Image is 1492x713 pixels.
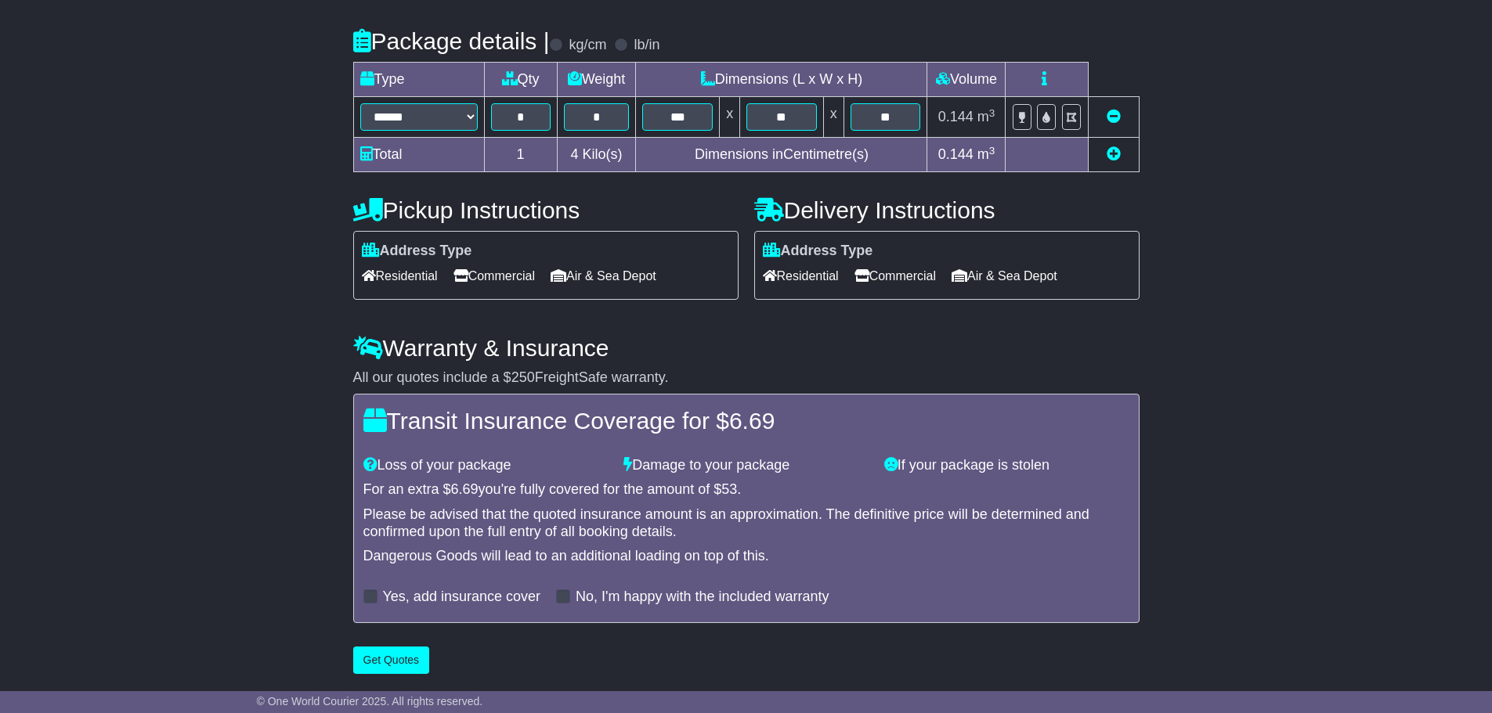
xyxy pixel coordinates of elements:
span: Commercial [453,264,535,288]
span: © One World Courier 2025. All rights reserved. [257,695,483,708]
h4: Transit Insurance Coverage for $ [363,408,1129,434]
td: x [823,97,844,138]
div: If your package is stolen [876,457,1137,474]
label: kg/cm [569,37,606,54]
sup: 3 [989,145,995,157]
label: Address Type [763,243,873,260]
span: 6.69 [451,481,479,497]
span: Air & Sea Depot [551,264,656,288]
label: Yes, add insurance cover [383,589,540,606]
h4: Package details | [353,28,550,54]
label: lb/in [634,37,659,54]
td: Volume [927,63,1006,97]
td: Qty [484,63,557,97]
sup: 3 [989,107,995,119]
span: 6.69 [729,408,775,434]
div: Please be advised that the quoted insurance amount is an approximation. The definitive price will... [363,506,1129,540]
div: For an extra $ you're fully covered for the amount of $ . [363,481,1129,499]
label: Address Type [362,243,472,260]
h4: Delivery Instructions [754,197,1140,223]
span: m [977,109,995,124]
td: Type [353,63,484,97]
label: No, I'm happy with the included warranty [576,589,829,606]
span: 0.144 [938,146,974,162]
a: Remove this item [1107,109,1121,124]
span: Residential [362,264,438,288]
div: All our quotes include a $ FreightSafe warranty. [353,369,1140,387]
td: Kilo(s) [557,138,636,172]
span: 0.144 [938,109,974,124]
td: 1 [484,138,557,172]
td: Total [353,138,484,172]
h4: Warranty & Insurance [353,335,1140,361]
span: Commercial [854,264,936,288]
span: Residential [763,264,839,288]
span: Air & Sea Depot [952,264,1057,288]
h4: Pickup Instructions [353,197,739,223]
button: Get Quotes [353,646,430,674]
span: m [977,146,995,162]
td: Dimensions (L x W x H) [636,63,927,97]
span: 53 [721,481,737,497]
div: Loss of your package [356,457,616,474]
td: Dimensions in Centimetre(s) [636,138,927,172]
span: 250 [511,369,535,385]
span: 4 [570,146,578,162]
td: Weight [557,63,636,97]
div: Damage to your package [616,457,876,474]
td: x [720,97,740,138]
a: Add new item [1107,146,1121,162]
div: Dangerous Goods will lead to an additional loading on top of this. [363,548,1129,565]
